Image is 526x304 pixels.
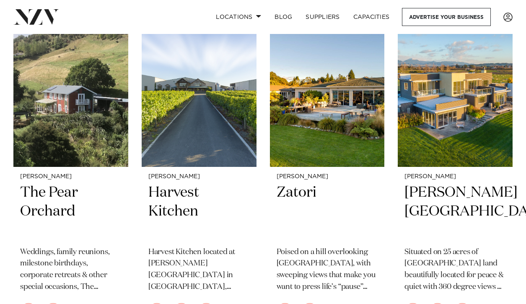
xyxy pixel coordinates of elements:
[347,8,396,26] a: Capacities
[20,174,122,180] small: [PERSON_NAME]
[209,8,268,26] a: Locations
[148,183,250,240] h2: Harvest Kitchen
[277,247,378,294] p: Poised on a hill overlooking [GEOGRAPHIC_DATA], with sweeping views that make you want to press l...
[20,183,122,240] h2: The Pear Orchard
[20,247,122,294] p: Weddings, family reunions, milestone birthdays, corporate retreats & other special occasions, The...
[148,247,250,294] p: Harvest Kitchen located at [PERSON_NAME][GEOGRAPHIC_DATA] in [GEOGRAPHIC_DATA], [GEOGRAPHIC_DATA]...
[277,183,378,240] h2: Zatori
[268,8,299,26] a: BLOG
[404,174,506,180] small: [PERSON_NAME]
[277,174,378,180] small: [PERSON_NAME]
[299,8,346,26] a: SUPPLIERS
[404,183,506,240] h2: [PERSON_NAME][GEOGRAPHIC_DATA]
[13,9,59,24] img: nzv-logo.png
[402,8,491,26] a: Advertise your business
[148,174,250,180] small: [PERSON_NAME]
[404,247,506,294] p: Situated on 25 acres of [GEOGRAPHIC_DATA] land beautifully located for peace & quiet with 360 deg...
